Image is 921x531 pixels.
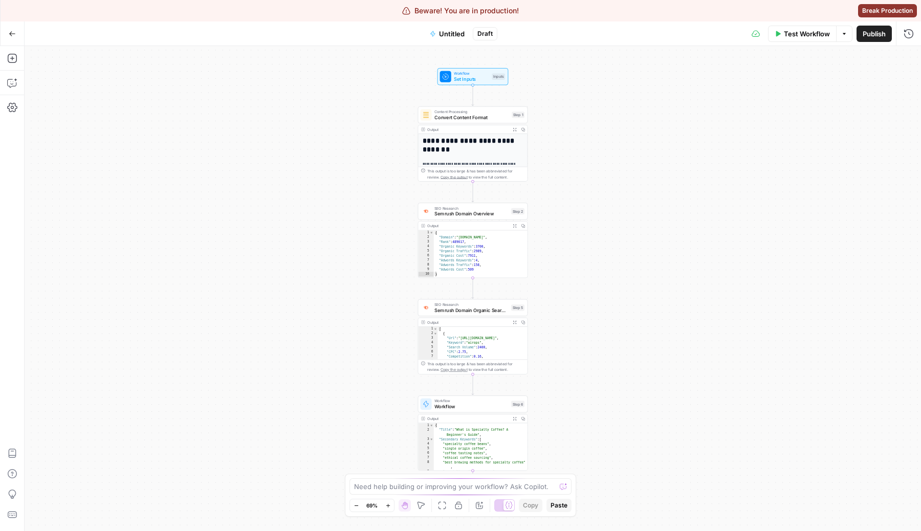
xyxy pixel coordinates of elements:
button: Break Production [858,4,917,17]
div: Output [427,223,508,229]
div: 3 [418,239,433,244]
div: 1 [418,423,433,428]
div: 10 [418,272,433,276]
div: SEO ResearchSemrush Domain Organic Search KeywordsStep 5Output[ { "Url":"[URL][DOMAIN_NAME]", "Ke... [418,299,528,374]
g: Edge from start to step_1 [472,85,474,105]
div: Beware! You are in production! [402,6,519,16]
span: Content Processing [434,109,509,115]
div: 7 [418,355,437,359]
div: Step 5 [511,304,524,311]
span: Toggle code folding, rows 3 through 14 [429,437,433,441]
div: Output [427,319,508,325]
div: 5 [418,446,433,451]
div: Step 1 [512,112,524,118]
div: 9 [418,469,433,474]
button: Publish [857,26,892,42]
img: p4kt2d9mz0di8532fmfgvfq6uqa0 [423,304,430,311]
div: 3 [418,437,433,441]
div: Step 2 [511,208,524,214]
button: Test Workflow [768,26,836,42]
span: Toggle code folding, rows 1 through 10 [429,230,433,235]
span: Untitled [439,29,465,39]
div: 8 [418,460,433,469]
span: Break Production [862,6,913,15]
span: Copy the output [441,367,468,371]
div: 4 [418,244,433,249]
div: 1 [418,230,433,235]
span: Workflow [434,398,508,404]
span: Toggle code folding, rows 1 through 2741 [433,327,437,331]
div: 7 [418,455,433,460]
div: Output [427,126,508,132]
g: Edge from step_1 to step_2 [472,182,474,202]
span: SEO Research [434,302,508,307]
img: o3r9yhbrn24ooq0tey3lueqptmfj [423,112,430,119]
button: Copy [519,499,542,512]
button: Untitled [424,26,471,42]
div: 2 [418,428,433,437]
img: 4e4w6xi9sjogcjglmt5eorgxwtyu [423,208,430,214]
span: Toggle code folding, rows 1 through 39 [429,423,433,428]
div: 6 [418,451,433,455]
g: Edge from step_2 to step_5 [472,278,474,298]
span: Paste [551,501,567,510]
div: Inputs [492,73,505,79]
div: 6 [418,253,433,258]
div: 1 [418,327,437,331]
div: 2 [418,235,433,239]
div: 4 [418,341,437,345]
div: 9 [418,267,433,272]
span: Workflow [434,403,508,410]
div: Step 6 [511,401,524,407]
div: 5 [418,345,437,350]
span: Test Workflow [784,29,830,39]
div: Output [427,416,508,422]
div: WorkflowSet InputsInputs [418,68,528,85]
div: 5 [418,249,433,253]
div: 4 [418,441,433,446]
span: Semrush Domain Organic Search Keywords [434,306,508,314]
button: Paste [546,499,572,512]
span: Draft [477,29,493,38]
div: 6 [418,350,437,355]
span: Semrush Domain Overview [434,210,508,217]
span: Workflow [454,71,489,76]
span: Copy [523,501,538,510]
g: Edge from step_5 to step_6 [472,374,474,395]
div: 8 [418,262,433,267]
div: WorkflowWorkflowStep 6Output{ "Title":"What is Specialty Coffee? A Beginner's Guide", "Secondary ... [418,395,528,471]
div: This output is too large & has been abbreviated for review. to view the full content. [427,168,524,180]
div: This output is too large & has been abbreviated for review. to view the full content. [427,361,524,372]
span: SEO Research [434,205,508,211]
span: Copy the output [441,175,468,179]
div: 2 [418,331,437,336]
div: 7 [418,258,433,262]
span: 69% [366,501,378,510]
div: 3 [418,336,437,341]
span: Publish [863,29,886,39]
div: SEO ResearchSemrush Domain OverviewStep 2Output{ "Domain":"[DOMAIN_NAME]", "Rank":489617, "Organi... [418,203,528,278]
span: Convert Content Format [434,114,509,121]
span: Toggle code folding, rows 2 through 12 [433,331,437,336]
span: Set Inputs [454,76,489,83]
